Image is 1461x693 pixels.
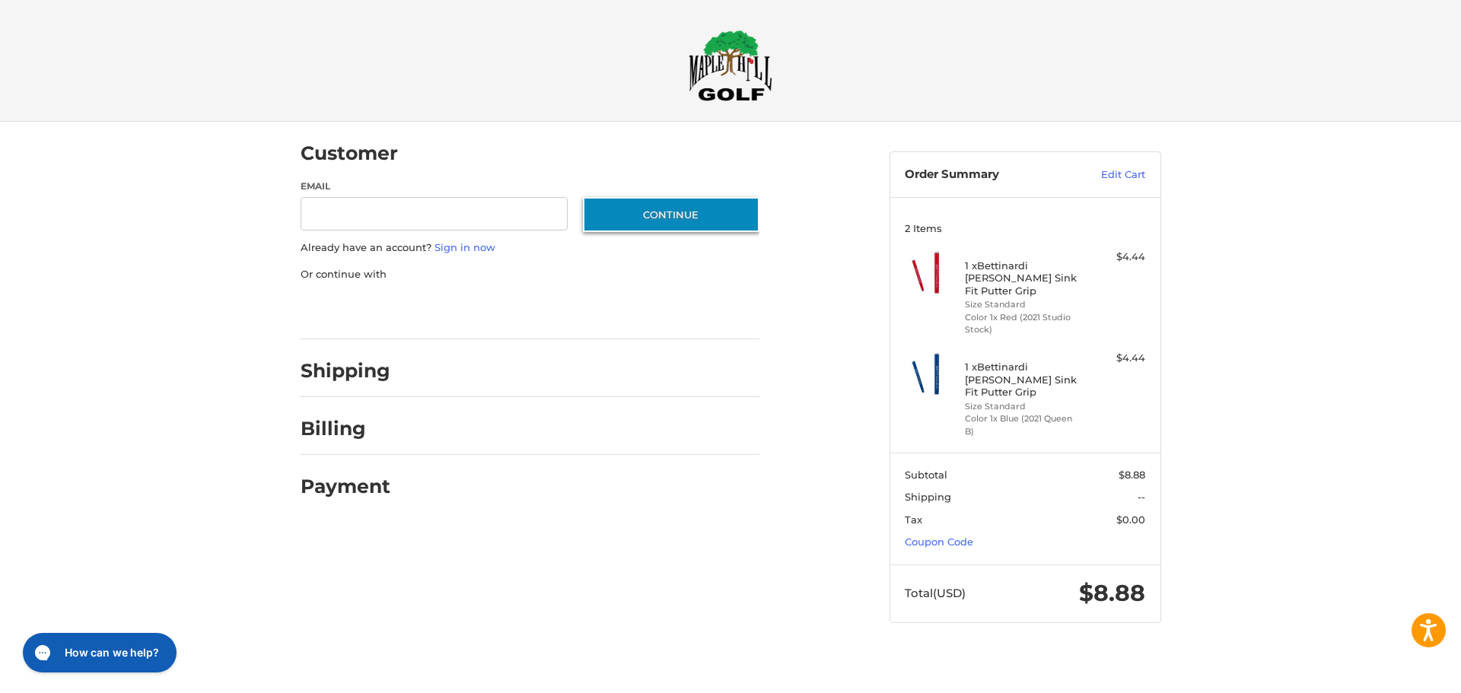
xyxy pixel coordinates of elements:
span: $0.00 [1116,513,1145,526]
h3: Order Summary [905,167,1068,183]
div: $4.44 [1085,250,1145,265]
p: Already have an account? [301,240,759,256]
h2: Customer [301,141,398,165]
span: $8.88 [1119,469,1145,481]
h3: 2 Items [905,222,1145,234]
span: Subtotal [905,469,947,481]
iframe: PayPal-paypal [295,297,409,324]
a: Edit Cart [1068,167,1145,183]
h4: 1 x Bettinardi [PERSON_NAME] Sink Fit Putter Grip [965,361,1081,398]
a: Sign in now [434,241,495,253]
h2: Shipping [301,359,390,383]
li: Color 1x Blue (2021 Queen B) [965,412,1081,437]
a: Coupon Code [905,536,973,548]
li: Color 1x Red (2021 Studio Stock) [965,311,1081,336]
span: $8.88 [1079,579,1145,607]
label: Email [301,180,568,193]
button: Continue [583,197,759,232]
h2: Payment [301,475,390,498]
li: Size Standard [965,400,1081,413]
h4: 1 x Bettinardi [PERSON_NAME] Sink Fit Putter Grip [965,259,1081,297]
iframe: PayPal-venmo [553,297,667,324]
iframe: Gorgias live chat messenger [15,628,181,678]
span: Total (USD) [905,586,966,600]
iframe: PayPal-paylater [425,297,539,324]
div: $4.44 [1085,351,1145,366]
h2: Billing [301,417,390,440]
p: Or continue with [301,267,759,282]
span: Tax [905,513,922,526]
span: Shipping [905,491,951,503]
span: -- [1138,491,1145,503]
img: Maple Hill Golf [689,30,772,101]
li: Size Standard [965,298,1081,311]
